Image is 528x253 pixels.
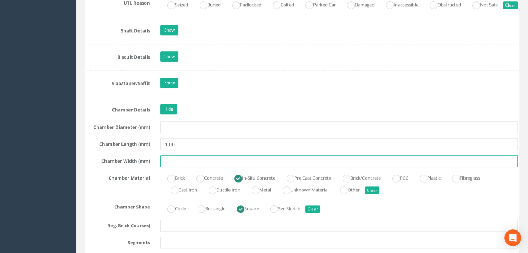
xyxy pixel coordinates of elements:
[385,172,408,182] label: PCC
[160,78,178,88] a: Show
[202,184,240,194] label: Ductile Iron
[160,25,178,35] a: Show
[190,172,223,182] label: Concrete
[305,205,320,213] button: Clear
[82,25,155,34] label: Shaft Details
[333,184,360,194] label: Other
[82,201,155,210] label: Chamber Shape
[82,104,155,113] label: Chamber Details
[503,1,518,9] button: Clear
[160,51,178,62] a: Show
[160,172,185,182] label: Brick
[82,155,155,164] label: Chamber Width (mm)
[82,121,155,130] label: Chamber Diameter (mm)
[413,172,441,182] label: Plastic
[160,104,177,114] a: Hide
[365,186,379,194] button: Clear
[160,203,186,213] label: Circle
[245,184,271,194] label: Metal
[280,172,331,182] label: Pre Cast Concrete
[227,172,275,182] label: In-Situ Concrete
[445,172,480,182] label: Fibreglass
[82,237,155,246] label: Segments
[263,203,300,213] label: See Sketch
[230,203,259,213] label: Square
[504,229,521,246] div: Open Intercom Messenger
[82,220,155,229] label: Reg. Brick Courses)
[276,184,328,194] label: Unknown Material
[336,172,381,182] label: Brick/Concrete
[191,203,225,213] label: Rectangle
[82,172,155,181] label: Chamber Material
[82,51,155,60] label: Biscuit Details
[82,138,155,147] label: Chamber Length (mm)
[82,78,155,87] label: Slab/Taper/Soffit
[164,184,197,194] label: Cast Iron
